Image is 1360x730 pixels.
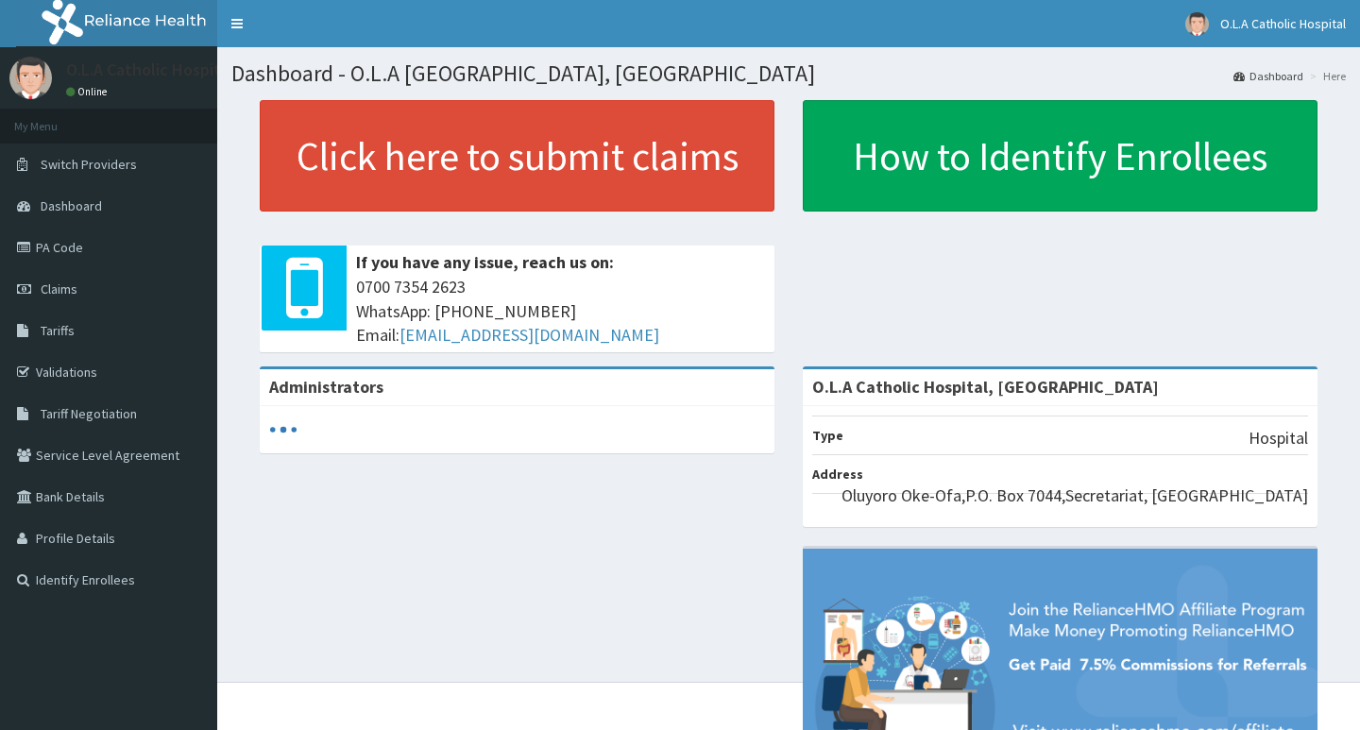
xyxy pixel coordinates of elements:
a: [EMAIL_ADDRESS][DOMAIN_NAME] [399,324,659,346]
b: Address [812,466,863,483]
a: Click here to submit claims [260,100,774,212]
p: Oluyoro Oke-Ofa,P.O. Box 7044,Secretariat, [GEOGRAPHIC_DATA] [841,484,1308,508]
a: Online [66,85,111,98]
span: Tariff Negotiation [41,405,137,422]
b: Type [812,427,843,444]
p: O.L.A Catholic Hospital [66,61,234,78]
span: Dashboard [41,197,102,214]
span: Switch Providers [41,156,137,173]
b: Administrators [269,376,383,398]
span: Claims [41,280,77,297]
img: User Image [1185,12,1209,36]
b: If you have any issue, reach us on: [356,251,614,273]
li: Here [1305,68,1346,84]
p: Hospital [1249,426,1308,450]
strong: O.L.A Catholic Hospital, [GEOGRAPHIC_DATA] [812,376,1159,398]
span: Tariffs [41,322,75,339]
span: O.L.A Catholic Hospital [1220,15,1346,32]
a: Dashboard [1233,68,1303,84]
span: 0700 7354 2623 WhatsApp: [PHONE_NUMBER] Email: [356,275,765,348]
h1: Dashboard - O.L.A [GEOGRAPHIC_DATA], [GEOGRAPHIC_DATA] [231,61,1346,86]
a: How to Identify Enrollees [803,100,1317,212]
img: User Image [9,57,52,99]
svg: audio-loading [269,416,297,444]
